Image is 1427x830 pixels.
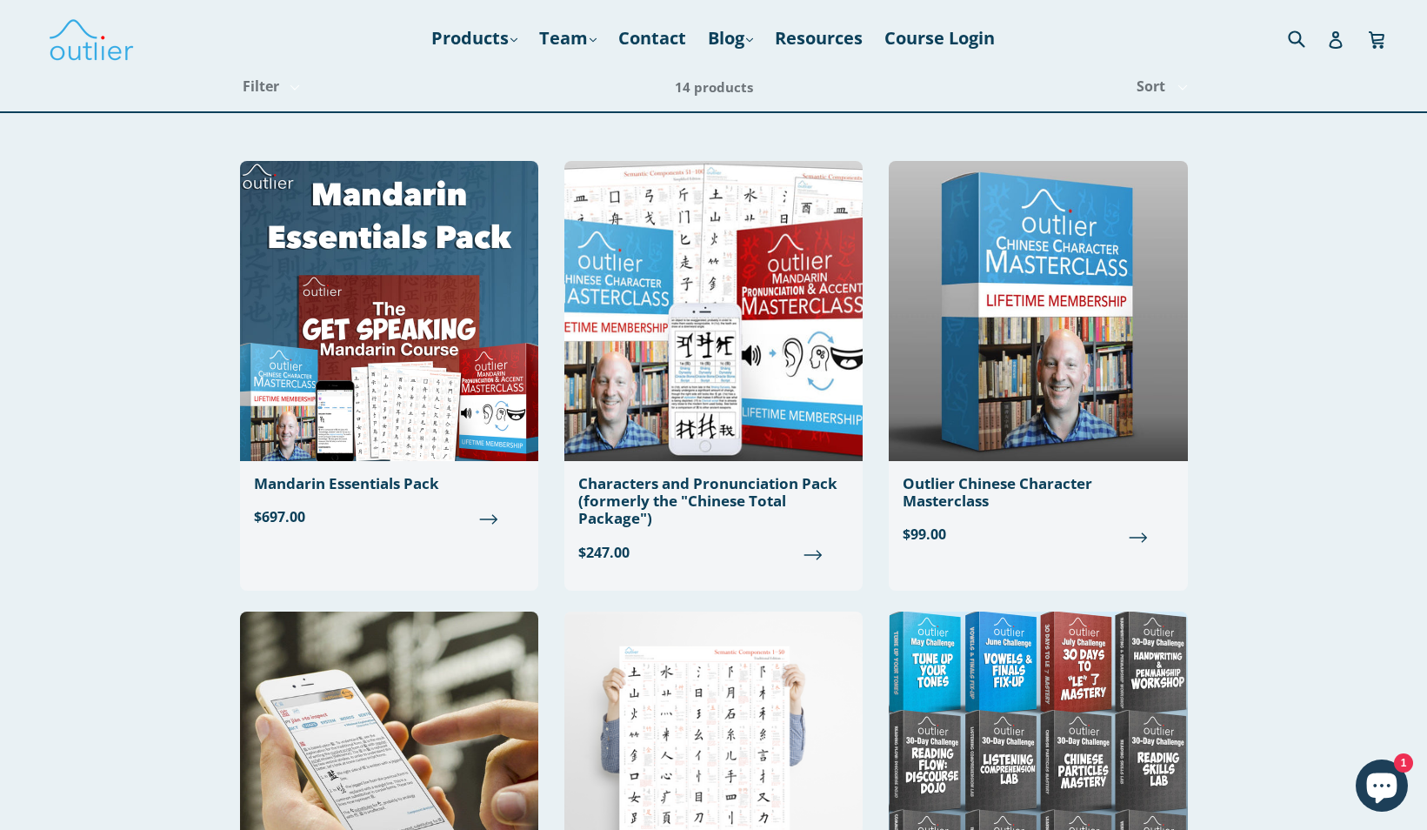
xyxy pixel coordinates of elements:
a: Resources [766,23,871,54]
a: Contact [610,23,695,54]
div: Characters and Pronunciation Pack (formerly the "Chinese Total Package") [578,475,849,528]
input: Search [1284,20,1331,56]
img: Chinese Total Package Outlier Linguistics [564,161,863,461]
img: Outlier Linguistics [48,13,135,64]
img: Outlier Chinese Character Masterclass Outlier Linguistics [889,161,1187,461]
span: 14 products [675,78,753,96]
span: $697.00 [254,506,524,527]
div: Mandarin Essentials Pack [254,475,524,492]
a: Mandarin Essentials Pack $697.00 [240,161,538,541]
div: Outlier Chinese Character Masterclass [903,475,1173,511]
span: $99.00 [903,525,1173,546]
img: Mandarin Essentials Pack [240,161,538,461]
a: Products [423,23,526,54]
a: Outlier Chinese Character Masterclass $99.00 [889,161,1187,559]
a: Course Login [876,23,1004,54]
span: $247.00 [578,542,849,563]
inbox-online-store-chat: Shopify online store chat [1350,760,1413,816]
a: Blog [699,23,762,54]
a: Characters and Pronunciation Pack (formerly the "Chinese Total Package") $247.00 [564,161,863,577]
a: Team [530,23,605,54]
